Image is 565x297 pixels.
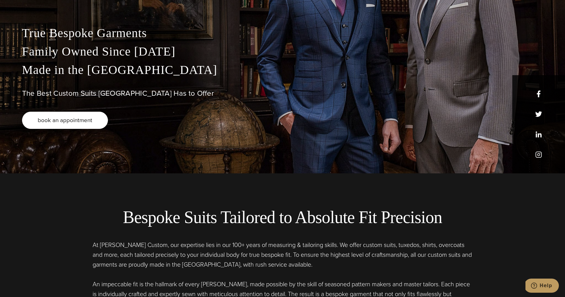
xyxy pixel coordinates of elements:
h1: The Best Custom Suits [GEOGRAPHIC_DATA] Has to Offer [22,89,543,98]
h2: Bespoke Suits Tailored to Absolute Fit Precision [39,207,526,228]
p: True Bespoke Garments Family Owned Since [DATE] Made in the [GEOGRAPHIC_DATA] [22,24,543,79]
p: At [PERSON_NAME] Custom, our expertise lies in our 100+ years of measuring & tailoring skills. We... [93,240,473,269]
iframe: Opens a widget where you can chat to one of our agents [525,279,559,294]
a: book an appointment [22,112,108,129]
span: book an appointment [38,116,92,125]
